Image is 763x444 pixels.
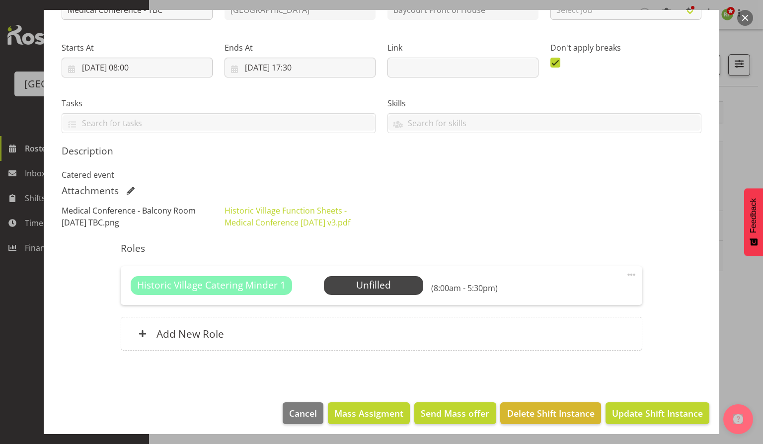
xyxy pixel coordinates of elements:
[225,58,376,77] input: Click to select...
[356,278,391,292] span: Unfilled
[387,42,538,54] label: Link
[500,402,601,424] button: Delete Shift Instance
[62,115,375,131] input: Search for tasks
[62,169,701,181] p: Catered event
[328,402,410,424] button: Mass Assigment
[431,283,498,293] h6: (8:00am - 5:30pm)
[137,278,286,293] span: Historic Village Catering Minder 1
[62,145,701,157] h5: Description
[733,414,743,424] img: help-xxl-2.png
[121,242,642,254] h5: Roles
[612,407,703,420] span: Update Shift Instance
[225,42,376,54] label: Ends At
[225,205,350,228] a: Historic Village Function Sheets - Medical Conference [DATE] v3.pdf
[156,327,224,340] h6: Add New Role
[62,42,213,54] label: Starts At
[749,198,758,233] span: Feedback
[550,42,701,54] label: Don't apply breaks
[414,402,496,424] button: Send Mass offer
[421,407,489,420] span: Send Mass offer
[62,185,119,197] h5: Attachments
[606,402,709,424] button: Update Shift Instance
[388,115,701,131] input: Search for skills
[62,58,213,77] input: Click to select...
[62,97,376,109] label: Tasks
[387,97,701,109] label: Skills
[507,407,595,420] span: Delete Shift Instance
[334,407,403,420] span: Mass Assigment
[289,407,317,420] span: Cancel
[283,402,323,424] button: Cancel
[62,205,196,228] a: Medical Conference - Balcony Room [DATE] TBC.png
[744,188,763,256] button: Feedback - Show survey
